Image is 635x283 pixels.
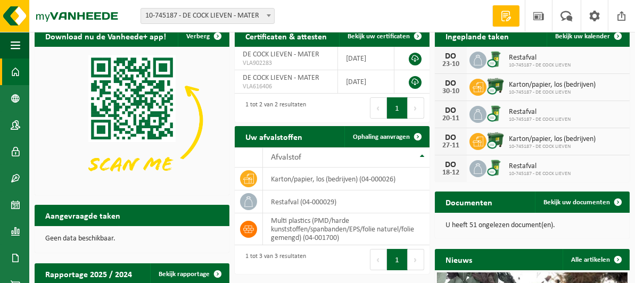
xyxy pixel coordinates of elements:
[543,199,610,206] span: Bekijk uw documenten
[486,131,505,149] img: WB-1100-CU
[408,97,424,119] button: Next
[235,26,337,46] h2: Certificaten & attesten
[35,47,229,193] img: Download de VHEPlus App
[446,222,619,229] p: U heeft 51 ongelezen document(en).
[243,59,329,68] span: VLA902283
[440,52,461,61] div: DO
[387,249,408,270] button: 1
[440,134,461,142] div: DO
[435,192,503,212] h2: Documenten
[186,33,210,40] span: Verberg
[555,33,610,40] span: Bekijk uw kalender
[370,249,387,270] button: Previous
[338,47,395,70] td: [DATE]
[35,26,177,46] h2: Download nu de Vanheede+ app!
[486,50,505,68] img: WB-0240-CU
[45,235,219,243] p: Geen data beschikbaar.
[235,126,313,147] h2: Uw afvalstoffen
[240,96,306,120] div: 1 tot 2 van 2 resultaten
[486,104,505,122] img: WB-0240-CU
[353,134,410,140] span: Ophaling aanvragen
[440,115,461,122] div: 20-11
[344,126,428,147] a: Ophaling aanvragen
[440,79,461,88] div: DO
[509,171,571,177] span: 10-745187 - DE COCK LIEVEN
[535,192,629,213] a: Bekijk uw documenten
[141,8,275,24] span: 10-745187 - DE COCK LIEVEN - MATER
[509,54,571,62] span: Restafval
[440,88,461,95] div: 30-10
[408,249,424,270] button: Next
[563,249,629,270] a: Alle artikelen
[338,70,395,94] td: [DATE]
[141,9,274,23] span: 10-745187 - DE COCK LIEVEN - MATER
[243,51,319,59] span: DE COCK LIEVEN - MATER
[509,116,571,123] span: 10-745187 - DE COCK LIEVEN
[486,77,505,95] img: WB-1100-CU
[509,144,596,150] span: 10-745187 - DE COCK LIEVEN
[339,26,428,47] a: Bekijk uw certificaten
[348,33,410,40] span: Bekijk uw certificaten
[509,108,571,116] span: Restafval
[440,106,461,115] div: DO
[435,249,483,270] h2: Nieuws
[263,213,430,245] td: multi plastics (PMD/harde kunststoffen/spanbanden/EPS/folie naturel/folie gemengd) (04-001700)
[387,97,408,119] button: 1
[547,26,629,47] a: Bekijk uw kalender
[243,82,329,91] span: VLA616406
[509,89,596,96] span: 10-745187 - DE COCK LIEVEN
[35,205,131,226] h2: Aangevraagde taken
[263,168,430,190] td: karton/papier, los (bedrijven) (04-000026)
[509,135,596,144] span: Karton/papier, los (bedrijven)
[440,169,461,177] div: 18-12
[440,61,461,68] div: 23-10
[243,74,319,82] span: DE COCK LIEVEN - MATER
[509,162,571,171] span: Restafval
[440,142,461,149] div: 27-11
[440,161,461,169] div: DO
[370,97,387,119] button: Previous
[435,26,519,46] h2: Ingeplande taken
[263,190,430,213] td: restafval (04-000029)
[271,153,301,162] span: Afvalstof
[486,159,505,177] img: WB-0240-CU
[240,248,306,271] div: 1 tot 3 van 3 resultaten
[178,26,228,47] button: Verberg
[509,62,571,69] span: 10-745187 - DE COCK LIEVEN
[509,81,596,89] span: Karton/papier, los (bedrijven)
